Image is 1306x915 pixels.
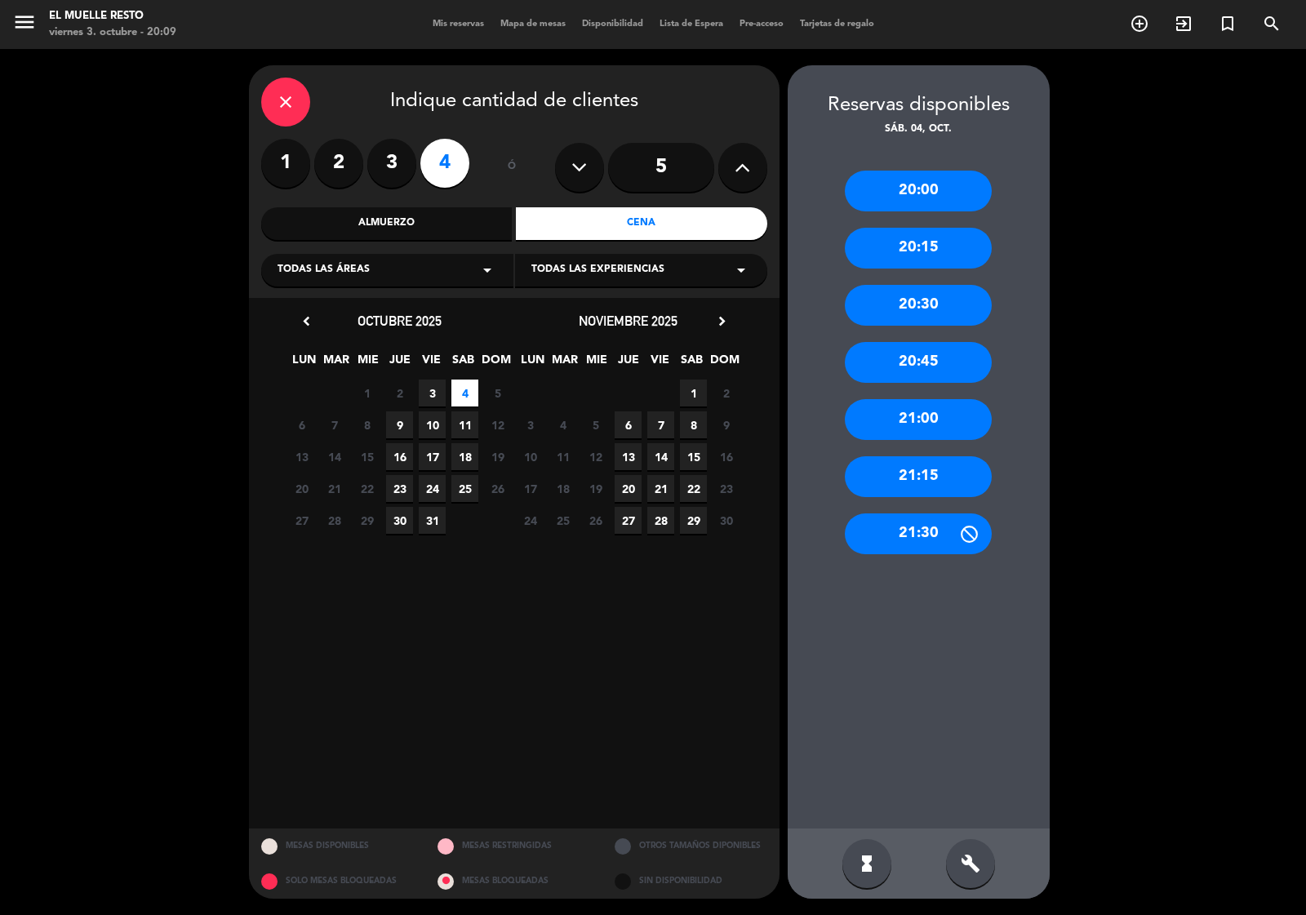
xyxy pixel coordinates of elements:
span: 20 [288,475,315,502]
span: 24 [517,507,544,534]
i: chevron_right [713,313,731,330]
span: 6 [615,411,642,438]
i: turned_in_not [1218,14,1237,33]
span: 28 [321,507,348,534]
span: 18 [549,475,576,502]
div: MESAS BLOQUEADAS [425,864,602,899]
span: 2 [713,380,740,406]
div: 20:30 [845,285,992,326]
span: SAB [450,350,477,377]
span: 4 [451,380,478,406]
label: 4 [420,139,469,188]
div: 20:15 [845,228,992,269]
i: arrow_drop_down [478,260,497,280]
i: close [276,92,295,112]
button: menu [12,10,37,40]
span: 6 [288,411,315,438]
span: 19 [484,443,511,470]
span: 23 [386,475,413,502]
div: Cena [516,207,767,240]
div: sáb. 04, oct. [788,122,1050,138]
div: 21:30 [845,513,992,554]
span: 30 [713,507,740,534]
i: add_circle_outline [1130,14,1149,33]
span: 1 [680,380,707,406]
span: 25 [451,475,478,502]
span: 5 [582,411,609,438]
div: MESAS DISPONIBLES [249,828,426,864]
span: 12 [582,443,609,470]
span: Pre-acceso [731,20,792,29]
div: Indique cantidad de clientes [261,78,767,127]
span: 3 [517,411,544,438]
div: MESAS RESTRINGIDAS [425,828,602,864]
span: 12 [484,411,511,438]
label: 1 [261,139,310,188]
span: 17 [517,475,544,502]
span: Mapa de mesas [492,20,574,29]
span: 24 [419,475,446,502]
span: 30 [386,507,413,534]
div: 20:45 [845,342,992,383]
div: OTROS TAMAÑOS DIPONIBLES [602,828,780,864]
span: 22 [680,475,707,502]
span: 29 [353,507,380,534]
span: 7 [647,411,674,438]
span: 8 [680,411,707,438]
span: SAB [678,350,705,377]
span: 23 [713,475,740,502]
label: 2 [314,139,363,188]
span: LUN [291,350,318,377]
span: 20 [615,475,642,502]
i: chevron_left [298,313,315,330]
div: El Muelle Resto [49,8,176,24]
i: search [1262,14,1282,33]
span: 8 [353,411,380,438]
span: 16 [713,443,740,470]
span: Tarjetas de regalo [792,20,882,29]
span: 13 [288,443,315,470]
span: 27 [615,507,642,534]
span: 19 [582,475,609,502]
span: 1 [353,380,380,406]
span: MIE [583,350,610,377]
span: 21 [321,475,348,502]
i: build [961,854,980,873]
span: 15 [353,443,380,470]
span: LUN [519,350,546,377]
i: hourglass_full [857,854,877,873]
span: 10 [419,411,446,438]
i: exit_to_app [1174,14,1193,33]
div: Reservas disponibles [788,90,1050,122]
span: 18 [451,443,478,470]
span: JUE [615,350,642,377]
span: 11 [549,443,576,470]
span: Lista de Espera [651,20,731,29]
span: 28 [647,507,674,534]
div: 21:00 [845,399,992,440]
span: 16 [386,443,413,470]
span: VIE [646,350,673,377]
span: VIE [418,350,445,377]
span: 13 [615,443,642,470]
span: 14 [321,443,348,470]
span: DOM [710,350,737,377]
i: menu [12,10,37,34]
span: MAR [322,350,349,377]
span: 11 [451,411,478,438]
span: 9 [713,411,740,438]
div: SOLO MESAS BLOQUEADAS [249,864,426,899]
span: 26 [582,507,609,534]
span: 14 [647,443,674,470]
span: 29 [680,507,707,534]
span: 2 [386,380,413,406]
i: arrow_drop_down [731,260,751,280]
span: octubre 2025 [358,313,442,329]
div: Almuerzo [261,207,513,240]
span: 21 [647,475,674,502]
span: 9 [386,411,413,438]
div: 21:15 [845,456,992,497]
span: noviembre 2025 [579,313,677,329]
span: 3 [419,380,446,406]
span: 15 [680,443,707,470]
